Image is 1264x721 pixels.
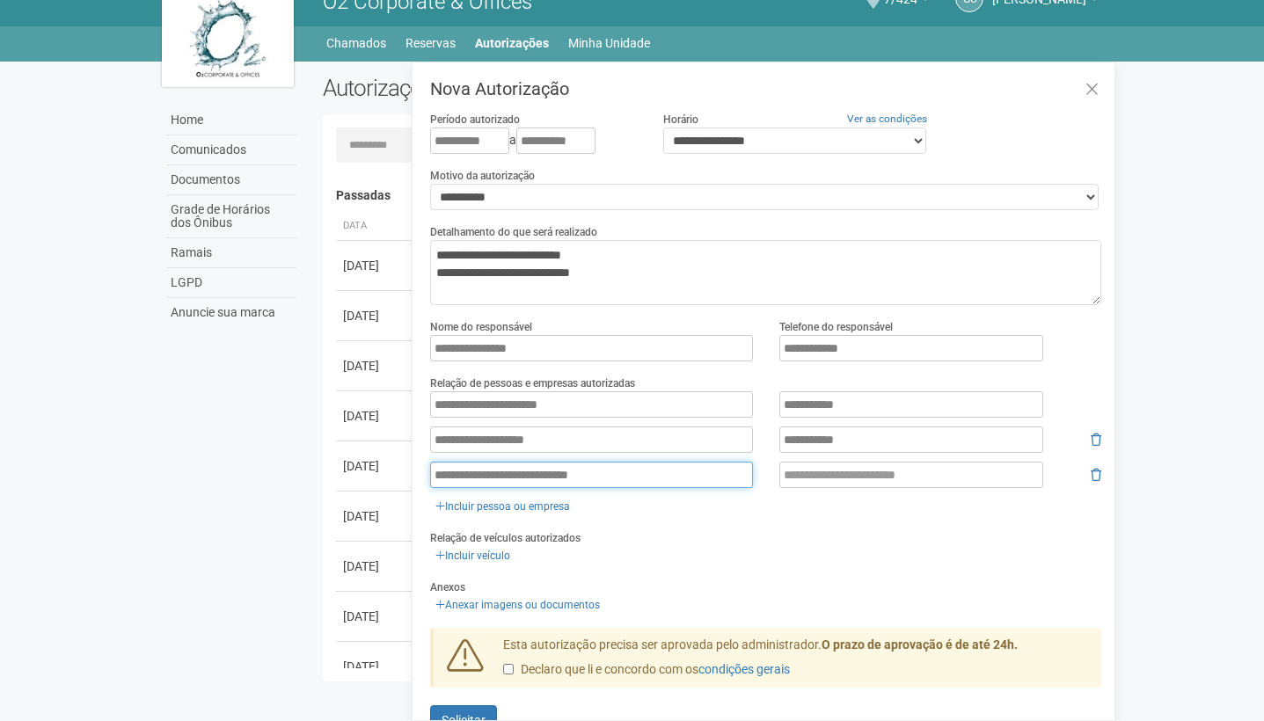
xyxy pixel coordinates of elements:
div: [DATE] [343,557,408,575]
div: [DATE] [343,507,408,525]
div: [DATE] [343,658,408,675]
input: Declaro que li e concordo com oscondições gerais [503,664,514,674]
i: Remover [1091,469,1101,481]
a: Reservas [406,31,456,55]
div: [DATE] [343,307,408,324]
div: [DATE] [343,608,408,625]
label: Relação de veículos autorizados [430,530,581,546]
div: a [430,127,636,154]
label: Anexos [430,579,465,595]
a: Anexar imagens ou documentos [430,595,605,615]
label: Motivo da autorização [430,168,535,184]
label: Detalhamento do que será realizado [430,224,597,240]
div: [DATE] [343,357,408,375]
a: Anuncie sua marca [166,298,296,327]
a: Grade de Horários dos Ônibus [166,195,296,238]
label: Declaro que li e concordo com os [503,661,790,679]
i: Remover [1091,433,1101,446]
strong: O prazo de aprovação é de até 24h. [822,637,1018,652]
label: Período autorizado [430,112,520,127]
a: Documentos [166,165,296,195]
div: [DATE] [343,407,408,425]
a: Chamados [326,31,386,55]
a: Ver as condições [847,113,927,125]
a: Autorizações [475,31,549,55]
label: Nome do responsável [430,319,532,335]
a: Incluir pessoa ou empresa [430,497,575,516]
a: Incluir veículo [430,546,515,565]
a: Comunicados [166,135,296,165]
label: Telefone do responsável [779,319,893,335]
label: Relação de pessoas e empresas autorizadas [430,375,635,391]
a: LGPD [166,268,296,298]
h4: Passadas [336,189,1090,202]
div: [DATE] [343,257,408,274]
th: Data [336,212,415,241]
a: Ramais [166,238,296,268]
h2: Autorizações [323,75,699,101]
div: Esta autorização precisa ser aprovada pelo administrador. [490,637,1102,688]
label: Horário [663,112,698,127]
a: condições gerais [698,662,790,676]
h3: Nova Autorização [430,80,1101,98]
a: Minha Unidade [568,31,650,55]
a: Home [166,106,296,135]
div: [DATE] [343,457,408,475]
